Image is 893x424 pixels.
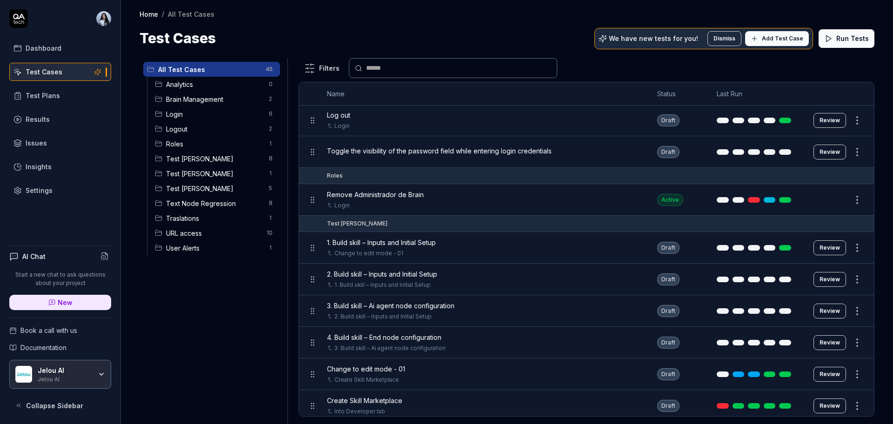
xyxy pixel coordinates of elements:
span: 4. Build skill – End node configuration [327,332,441,342]
span: 1 [265,138,276,149]
div: Draft [657,305,680,317]
a: Change to edit mode - 01 [334,249,403,258]
span: Remove Administrador de Brain [327,190,424,199]
a: Issues [9,134,111,152]
div: Drag to reorderURL access10 [151,225,280,240]
span: Create Skill Marketplace [327,396,402,405]
tr: 4. Build skill – End node configuration3. Build skill – Ai agent node configurationDraftReview [299,327,874,358]
tr: Log outLoginDraftReview [299,105,874,136]
span: Change to edit mode - 01 [327,364,405,374]
span: 8 [265,153,276,164]
div: Draft [657,242,680,254]
tr: Create Skill MarketplaceInto Developer tabDraftReview [299,390,874,422]
span: 6 [265,108,276,119]
a: Settings [9,181,111,199]
button: Jelou AI LogoJelou AIJelou AI [9,360,111,389]
div: Drag to reorderRoles1 [151,136,280,151]
span: 1 [265,212,276,224]
button: Run Tests [819,29,874,48]
button: Review [813,367,846,382]
span: Log out [327,110,350,120]
p: We have new tests for you! [609,35,698,42]
a: 2. Build skill – Inputs and Initial Setup [334,312,432,321]
div: Drag to reorderTest [PERSON_NAME]1 [151,166,280,181]
a: Documentation [9,343,111,352]
a: Results [9,110,111,128]
a: Dashboard [9,39,111,57]
div: Insights [26,162,52,172]
div: Draft [657,273,680,285]
a: Login [334,122,350,130]
span: Login [166,109,263,119]
span: Documentation [20,343,67,352]
div: Test Plans [26,91,60,100]
img: Jelou AI Logo [15,366,32,383]
span: Test Allan [166,154,263,164]
span: 1. Build skill – Inputs and Initial Setup [327,238,436,247]
span: Text Node Regression [166,199,263,208]
button: Review [813,304,846,318]
div: Results [26,114,50,124]
span: Brain Management [166,94,263,104]
div: / [162,9,164,19]
div: Jelou AI [38,366,92,375]
div: Drag to reorderBrain Management2 [151,92,280,106]
a: Test Plans [9,86,111,105]
span: Toggle the visibility of the password field while entering login credentials [327,146,552,156]
th: Last Run [707,82,804,106]
span: Add Test Case [762,34,803,43]
span: 45 [262,64,276,75]
span: Analytics [166,79,263,89]
div: Test [PERSON_NAME] [327,219,387,228]
div: Drag to reorderTest [PERSON_NAME]8 [151,151,280,166]
div: Draft [657,114,680,126]
div: Drag to reorderTest [PERSON_NAME]5 [151,181,280,196]
a: Login [334,201,350,210]
p: Start a new chat to ask questions about your project [9,271,111,287]
div: Drag to reorderUser Alerts1 [151,240,280,255]
div: Drag to reorderAnalytics0 [151,77,280,92]
button: Review [813,113,846,128]
th: Name [318,82,648,106]
div: Draft [657,337,680,349]
tr: 3. Build skill – Ai agent node configuration2. Build skill – Inputs and Initial SetupDraftReview [299,295,874,327]
button: Review [813,335,846,350]
button: Review [813,272,846,287]
span: Test Nadia [166,184,263,193]
tr: 2. Build skill – Inputs and Initial Setup1. Build skill – Inputs and Initial SetupDraftReview [299,264,874,295]
button: Review [813,240,846,255]
div: Drag to reorderTraslations1 [151,211,280,225]
h4: AI Chat [22,252,46,261]
span: Book a call with us [20,325,77,335]
div: Active [657,194,683,206]
div: Test Cases [26,67,62,77]
tr: 1. Build skill – Inputs and Initial SetupChange to edit mode - 01DraftReview [299,232,874,264]
div: Drag to reorderLogin6 [151,106,280,121]
div: Dashboard [26,43,61,53]
a: Test Cases [9,63,111,81]
button: Dismiss [707,31,741,46]
div: Jelou AI [38,375,92,382]
span: 0 [265,79,276,90]
button: Review [813,145,846,159]
img: d3b8c0a4-b2ec-4016-942c-38cd9e66fe47.jpg [96,11,111,26]
span: 10 [263,227,276,238]
span: Traslations [166,213,263,223]
a: Home [140,9,158,19]
a: Book a call with us [9,325,111,335]
span: New [58,298,73,307]
div: Drag to reorderText Node Regression8 [151,196,280,211]
div: All Test Cases [168,9,214,19]
span: User Alerts [166,243,263,253]
tr: Change to edit mode - 01Create Skill MarketplaceDraftReview [299,358,874,390]
span: URL access [166,228,261,238]
span: 1 [265,168,276,179]
a: Into Developer tab [334,407,385,416]
a: Insights [9,158,111,176]
button: Add Test Case [745,31,809,46]
span: 5 [265,183,276,194]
